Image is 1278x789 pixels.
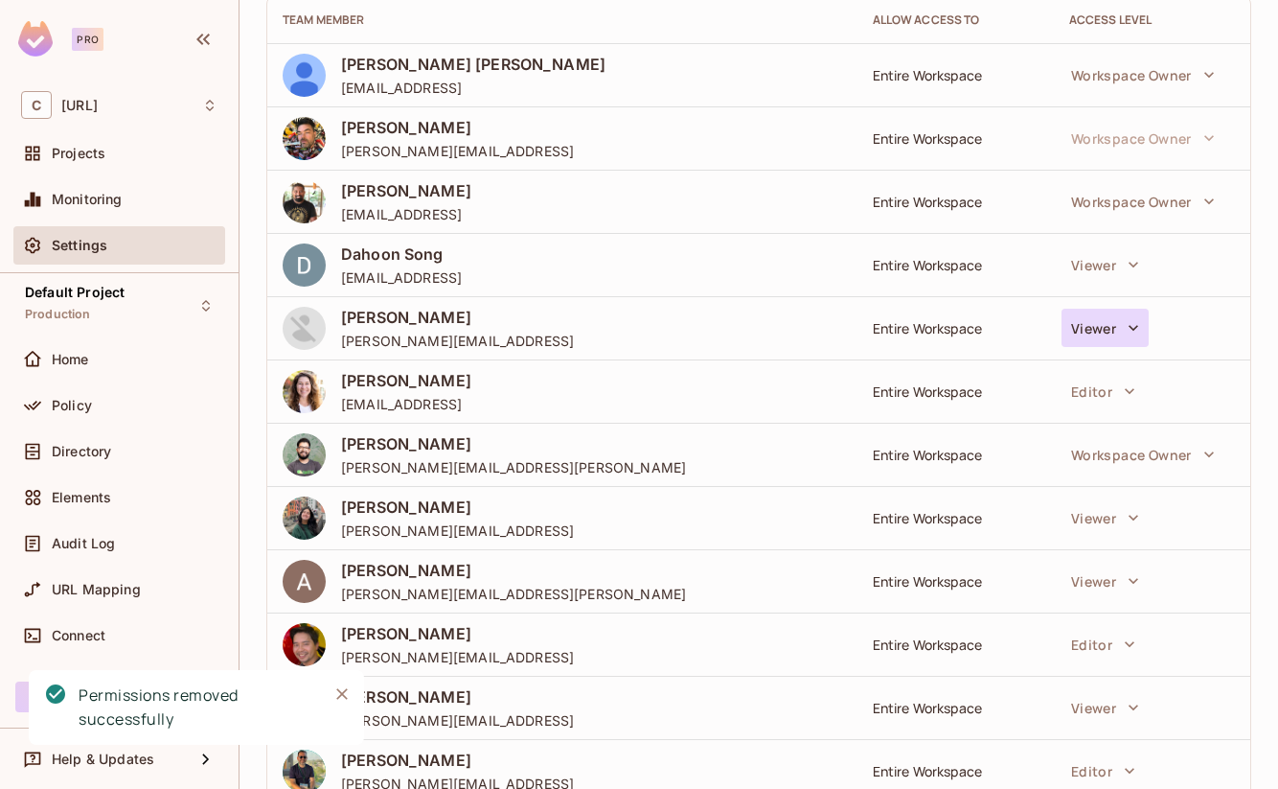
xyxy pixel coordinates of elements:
[341,117,574,138] span: [PERSON_NAME]
[1069,12,1235,28] div: Access Level
[1061,499,1149,537] button: Viewer
[1061,688,1149,727] button: Viewer
[341,79,605,97] span: [EMAIL_ADDRESS]
[283,117,326,160] img: ACg8ocL-noKXX-2GyRe2v6r4sVaGO17iZ4LE3ygobjbo-uevDVRUNsc=s96-c
[341,307,574,328] span: [PERSON_NAME]
[1061,625,1145,663] button: Editor
[52,192,123,207] span: Monitoring
[79,684,312,731] div: Permissions removed successfully
[1061,245,1149,284] button: Viewer
[1061,119,1224,157] button: Workspace Owner
[873,383,1038,401] div: Entire Workspace
[72,28,103,51] div: Pro
[52,444,111,459] span: Directory
[52,628,105,643] span: Connect
[341,711,574,730] span: [PERSON_NAME][EMAIL_ADDRESS]
[341,205,471,223] span: [EMAIL_ADDRESS]
[341,433,686,454] span: [PERSON_NAME]
[283,370,326,413] img: ACg8ocKrto9vjWg_-DH5Vrx61mEf1W1doQVYRZYaeK3zj-rJY2LA8pU=s96-c
[341,458,686,476] span: [PERSON_NAME][EMAIL_ADDRESS][PERSON_NAME]
[341,395,471,413] span: [EMAIL_ADDRESS]
[328,680,356,708] button: Close
[1061,435,1224,474] button: Workspace Owner
[52,582,141,597] span: URL Mapping
[873,636,1038,654] div: Entire Workspace
[341,585,686,603] span: [PERSON_NAME][EMAIL_ADDRESS][PERSON_NAME]
[873,509,1038,527] div: Entire Workspace
[283,12,842,28] div: Team Member
[283,180,326,223] img: ACg8ocIa14SZHzxpS_Y9KTPokn6rbWqyhrEK5C6gHvP7GBjoM42ofIE=s96-c
[341,648,574,666] span: [PERSON_NAME][EMAIL_ADDRESS]
[873,193,1038,211] div: Entire Workspace
[873,699,1038,717] div: Entire Workspace
[283,54,326,97] img: ALV-UjUiLY_Bp80IlyzAdjAjqQ2QoOyGaRMsqzGcuEHSVHdnA_xB19hQakYDUAKAmh0hafppBpXDEdz283aiJh9huk8bLIBaZ...
[52,352,89,367] span: Home
[341,370,471,391] span: [PERSON_NAME]
[52,238,107,253] span: Settings
[341,623,574,644] span: [PERSON_NAME]
[1061,56,1224,94] button: Workspace Owner
[341,54,605,75] span: [PERSON_NAME] [PERSON_NAME]
[341,332,574,350] span: [PERSON_NAME][EMAIL_ADDRESS]
[341,560,686,581] span: [PERSON_NAME]
[52,146,105,161] span: Projects
[18,21,53,57] img: SReyMgAAAABJRU5ErkJggg==
[341,750,574,771] span: [PERSON_NAME]
[873,572,1038,591] div: Entire Workspace
[341,142,574,160] span: [PERSON_NAME][EMAIL_ADDRESS]
[1061,182,1224,220] button: Workspace Owner
[283,560,326,603] img: ACg8ocI3Cc2t53h0a05qBOA77YQd-aJoxFu23myrvPP5Ku8rn7PDQg=s96-c
[52,398,92,413] span: Policy
[52,536,115,551] span: Audit Log
[341,497,574,518] span: [PERSON_NAME]
[283,497,326,540] img: ACg8ocJ81oxFb2dQ4qA7j6KwaxG4BxHmZdWdWkhVOeb6cF1AM_dhmj0=s96-c
[52,490,111,505] span: Elements
[283,623,326,666] img: ACg8ocLUkIYkCwAqf1_8ax9tiBGvLWa487OiGu1-pFO8IR5KKlCf43M=s96-c
[341,268,462,287] span: [EMAIL_ADDRESS]
[873,66,1038,84] div: Entire Workspace
[341,180,471,201] span: [PERSON_NAME]
[21,91,52,119] span: C
[873,319,1038,337] div: Entire Workspace
[873,129,1038,148] div: Entire Workspace
[1061,372,1145,410] button: Editor
[283,307,326,350] img: ACg8ocILupAWH-AdflPdwdZgyOC3rnpE95wLW0FuYS02L4tBXnZVHpE=s96-c
[341,686,574,708] span: [PERSON_NAME]
[1061,562,1149,600] button: Viewer
[61,98,98,113] span: Workspace: coactive.ai
[873,446,1038,464] div: Entire Workspace
[1061,309,1149,347] button: Viewer
[341,522,574,540] span: [PERSON_NAME][EMAIL_ADDRESS]
[873,762,1038,780] div: Entire Workspace
[25,285,125,300] span: Default Project
[25,307,91,322] span: Production
[283,244,326,287] img: ACg8ocK-ToaQarEk9mEA8nQ2vI7T30ytyAynWWFC_OMyIJBRf_Qzaw=s96-c
[283,433,326,476] img: ACg8ocKHiqwz3Rb4MN3xqlHSyXBu6lYgrWcBZiIJq90CW5WvgBE2uo9V=s96-c
[873,12,1038,28] div: Allow Access to
[341,244,462,265] span: Dahoon Song
[873,256,1038,274] div: Entire Workspace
